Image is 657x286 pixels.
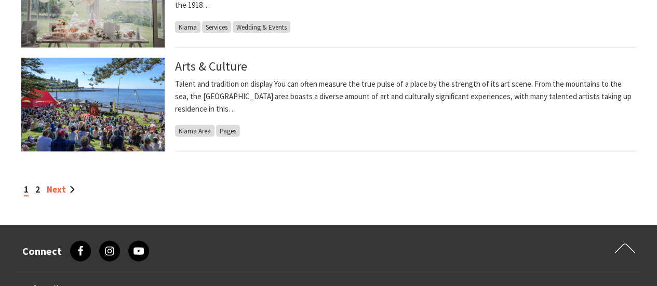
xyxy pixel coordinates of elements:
span: Services [202,21,231,33]
span: 1 [24,184,29,197]
span: Kiama Area [175,125,214,137]
span: Kiama [175,21,200,33]
a: 2 [35,184,40,195]
a: Arts & Culture [175,58,247,74]
h3: Connect [22,245,62,257]
img: Kiss Arts Festival [21,58,165,152]
span: Pages [216,125,240,137]
a: Next [47,184,75,195]
span: Wedding & Events [233,21,290,33]
p: Talent and tradition on display You can often measure the true pulse of a place by the strength o... [175,78,636,115]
